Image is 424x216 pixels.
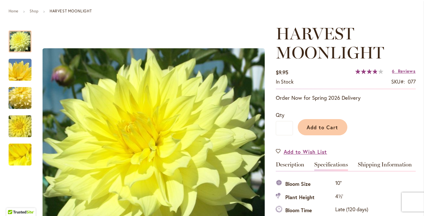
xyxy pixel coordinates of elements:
iframe: Launch Accessibility Center [5,193,23,211]
div: Harvest Moonlight [9,52,38,81]
span: Reviews [398,68,416,74]
div: Harvest Moonlight [9,24,38,52]
span: Qty [276,111,284,118]
span: HARVEST MOONLIGHT [276,24,384,63]
button: Add to Cart [298,119,347,135]
th: Bloom Size [276,178,334,191]
td: 10" [334,178,379,191]
a: 6 Reviews [392,68,415,74]
a: Shipping Information [358,162,412,171]
span: Add to Wish List [284,148,327,155]
div: Harvest Moonlight [9,137,31,165]
div: Harvest Moonlight [9,109,38,137]
a: Description [276,162,304,171]
a: Home [9,9,18,13]
strong: SKU [391,78,405,85]
span: 6 [392,68,395,74]
span: $9.95 [276,69,288,76]
td: 4½' [334,191,379,204]
span: Add to Cart [307,124,338,131]
div: Availability [276,78,294,85]
p: Order Now for Spring 2026 Delivery [276,94,416,102]
th: Plant Height [276,191,334,204]
a: Shop [30,9,38,13]
a: Specifications [314,162,348,171]
div: 077 [408,78,416,85]
strong: HARVEST MOONLIGHT [50,9,92,13]
span: In stock [276,78,294,85]
div: Harvest Moonlight [9,81,38,109]
div: 77% [355,69,383,74]
a: Add to Wish List [276,148,327,155]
